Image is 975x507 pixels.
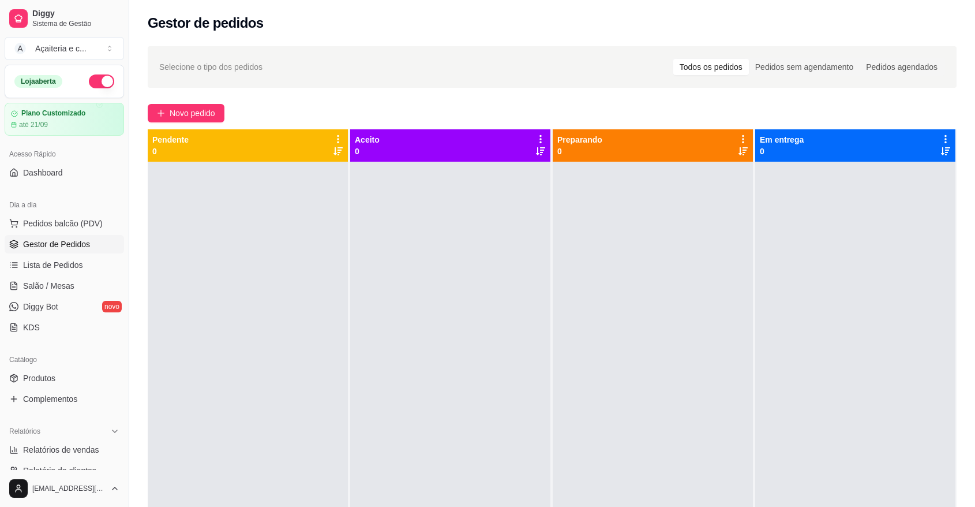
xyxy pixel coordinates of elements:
[14,75,62,88] div: Loja aberta
[5,163,124,182] a: Dashboard
[148,14,264,32] h2: Gestor de pedidos
[32,484,106,493] span: [EMAIL_ADDRESS][DOMAIN_NAME]
[5,103,124,136] a: Plano Customizadoaté 21/09
[23,322,40,333] span: KDS
[557,146,602,157] p: 0
[5,351,124,369] div: Catálogo
[14,43,26,54] span: A
[5,297,124,316] a: Diggy Botnovo
[673,59,749,75] div: Todos os pedidos
[355,134,380,146] p: Aceito
[23,280,74,292] span: Salão / Mesas
[9,427,40,436] span: Relatórios
[21,109,85,118] article: Plano Customizado
[157,109,165,117] span: plus
[32,19,119,28] span: Sistema de Gestão
[23,167,63,178] span: Dashboard
[5,37,124,60] button: Select a team
[5,196,124,214] div: Dia a dia
[557,134,602,146] p: Preparando
[152,134,189,146] p: Pendente
[23,259,83,271] span: Lista de Pedidos
[23,372,55,384] span: Produtos
[23,301,58,312] span: Diggy Bot
[5,277,124,295] a: Salão / Mesas
[749,59,860,75] div: Pedidos sem agendamento
[760,146,804,157] p: 0
[170,107,215,120] span: Novo pedido
[35,43,87,54] div: Açaiteria e c ...
[5,390,124,408] a: Complementos
[860,59,944,75] div: Pedidos agendados
[5,475,124,502] button: [EMAIL_ADDRESS][DOMAIN_NAME]
[89,74,114,88] button: Alterar Status
[5,145,124,163] div: Acesso Rápido
[5,369,124,387] a: Produtos
[148,104,224,122] button: Novo pedido
[23,238,90,250] span: Gestor de Pedidos
[5,214,124,233] button: Pedidos balcão (PDV)
[159,61,262,73] span: Selecione o tipo dos pedidos
[23,465,96,476] span: Relatório de clientes
[23,218,103,229] span: Pedidos balcão (PDV)
[5,5,124,32] a: DiggySistema de Gestão
[5,441,124,459] a: Relatórios de vendas
[23,444,99,456] span: Relatórios de vendas
[5,256,124,274] a: Lista de Pedidos
[760,134,804,146] p: Em entrega
[19,120,48,129] article: até 21/09
[5,318,124,337] a: KDS
[5,235,124,254] a: Gestor de Pedidos
[5,461,124,480] a: Relatório de clientes
[152,146,189,157] p: 0
[23,393,77,405] span: Complementos
[32,9,119,19] span: Diggy
[355,146,380,157] p: 0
